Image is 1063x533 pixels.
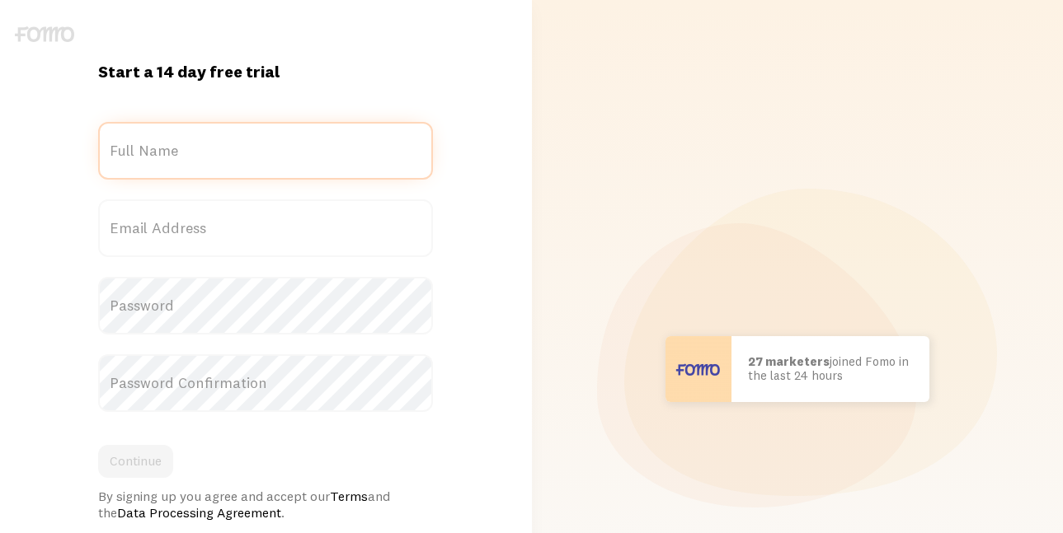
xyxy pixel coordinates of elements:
a: Data Processing Agreement [117,504,281,521]
label: Password Confirmation [98,354,433,412]
p: joined Fomo in the last 24 hours [748,355,913,382]
a: Terms [330,488,368,504]
b: 27 marketers [748,353,830,369]
label: Email Address [98,199,433,257]
div: By signing up you agree and accept our and the . [98,488,433,521]
img: User avatar [666,336,731,402]
label: Password [98,277,433,334]
h1: Start a 14 day free trial [98,61,433,82]
img: fomo-logo-gray-b99e0e8ada9f9040e2984d0d95b3b12da0074ffd48d1e5cb62ac37fc77b0b268.svg [15,26,74,42]
label: Full Name [98,122,433,180]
